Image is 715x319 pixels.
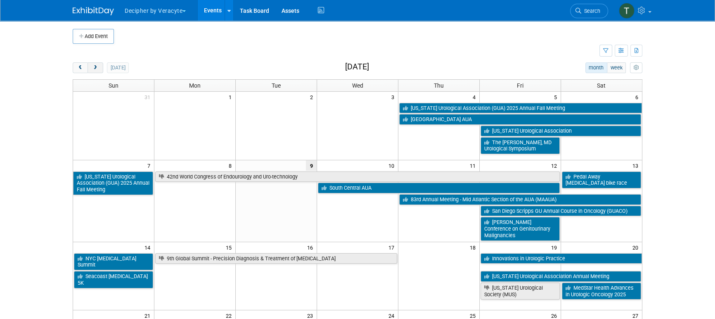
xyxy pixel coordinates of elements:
[318,183,560,193] a: South Central AUA
[88,62,103,73] button: next
[74,271,153,288] a: Seacoast [MEDICAL_DATA] 5K
[144,242,154,252] span: 14
[550,242,561,252] span: 19
[481,126,641,136] a: [US_STATE] Urological Association
[517,82,523,89] span: Fri
[632,242,642,252] span: 20
[388,242,398,252] span: 17
[147,160,154,171] span: 7
[73,62,88,73] button: prev
[144,92,154,102] span: 31
[352,82,363,89] span: Wed
[399,114,641,125] a: [GEOGRAPHIC_DATA] AUA
[481,206,641,217] a: San Diego Scripps GU Annual Course in Oncology (GUACO)
[73,29,114,44] button: Add Event
[109,82,118,89] span: Sun
[550,160,561,171] span: 12
[619,3,635,19] img: Tony Alvarado
[73,171,153,195] a: [US_STATE] Urological Association (GUA) 2025 Annual Fall Meeting
[155,171,559,182] a: 42nd World Congress of Endourology and Uro-technology
[228,92,235,102] span: 1
[391,92,398,102] span: 3
[306,242,317,252] span: 16
[399,103,642,114] a: [US_STATE] Urological Association (GUA) 2025 Annual Fall Meeting
[73,7,114,15] img: ExhibitDay
[635,92,642,102] span: 6
[306,160,317,171] span: 9
[228,160,235,171] span: 8
[189,82,201,89] span: Mon
[585,62,607,73] button: month
[633,65,639,71] i: Personalize Calendar
[553,92,561,102] span: 5
[481,253,642,264] a: Innovations in Urologic Practice
[345,62,369,71] h2: [DATE]
[597,82,606,89] span: Sat
[481,137,560,154] a: The [PERSON_NAME], MD Urological Symposium
[481,217,560,240] a: [PERSON_NAME] Conference on Genitourinary Malignancies
[399,194,641,205] a: 83rd Annual Meeting - Mid Atlantic Section of the AUA (MAAUA)
[570,4,608,18] a: Search
[632,160,642,171] span: 13
[469,160,479,171] span: 11
[607,62,626,73] button: week
[434,82,444,89] span: Thu
[74,253,153,270] a: NYC [MEDICAL_DATA] Summit
[481,283,560,300] a: [US_STATE] Urological Society (MUS)
[481,271,641,282] a: [US_STATE] Urological Association Annual Meeting
[581,8,600,14] span: Search
[562,283,641,300] a: MedStar Health Advances in Urologic Oncology 2025
[469,242,479,252] span: 18
[472,92,479,102] span: 4
[107,62,129,73] button: [DATE]
[225,242,235,252] span: 15
[562,171,641,188] a: Pedal Away [MEDICAL_DATA] bike race
[630,62,642,73] button: myCustomButton
[388,160,398,171] span: 10
[309,92,317,102] span: 2
[155,253,397,264] a: 9th Global Summit - Precision Diagnosis & Treatment of [MEDICAL_DATA]
[272,82,281,89] span: Tue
